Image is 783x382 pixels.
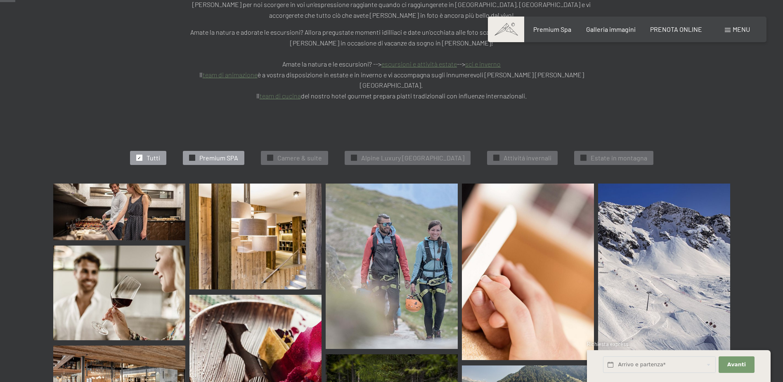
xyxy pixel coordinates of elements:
a: team di animazione [203,71,258,79]
img: Immagini [53,184,185,240]
span: Richiesta express [587,341,628,347]
span: ✓ [494,155,498,161]
span: ✓ [137,155,141,161]
a: escursioni e attività estate [381,60,457,68]
span: Premium SPA [199,153,238,162]
img: Immagini [53,246,185,340]
span: Attivitá invernali [504,153,551,162]
img: Immagini [598,184,730,382]
span: Estate in montagna [591,153,647,162]
span: ✓ [268,155,272,161]
a: team di cucina [260,92,301,100]
span: ✓ [582,155,585,161]
img: Immagini [326,184,458,349]
a: PRENOTA ONLINE [650,25,702,33]
span: Tutti [147,153,160,162]
span: Camere & suite [277,153,322,162]
a: Premium Spa [533,25,571,33]
a: sci e inverno [465,60,501,68]
span: Menu [733,25,750,33]
img: Immagini [462,184,594,360]
p: Amate la natura e adorate le escursioni? Allora pregustate momenti idilliaci e date un’occhiata a... [185,27,598,101]
span: ✓ [352,155,355,161]
span: ✓ [190,155,194,161]
span: Alpine Luxury [GEOGRAPHIC_DATA] [361,153,464,162]
span: Avanti [727,361,746,368]
button: Avanti [719,356,754,373]
a: Galleria immagini [586,25,636,33]
img: Immagini [189,184,322,289]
